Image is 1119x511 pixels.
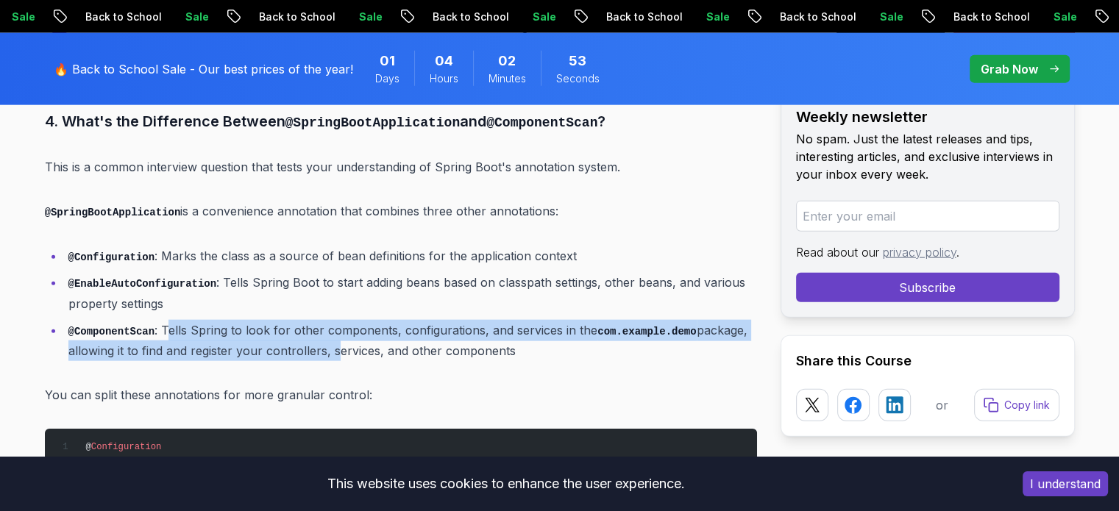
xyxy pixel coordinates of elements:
[656,10,703,24] p: Sale
[308,10,355,24] p: Sale
[903,10,1003,24] p: Back to School
[597,326,696,337] code: com.example.demo
[489,71,526,86] span: Minutes
[796,107,1059,127] h2: Weekly newsletter
[68,278,217,290] code: @EnableAutoConfiguration
[285,115,461,130] code: @SpringBootApplication
[796,130,1059,183] p: No spam. Just the latest releases and tips, interesting articles, and exclusive interviews in you...
[380,51,395,71] span: 1 Days
[68,326,155,337] code: @ComponentScan
[135,10,182,24] p: Sale
[45,385,757,405] p: You can split these annotations for more granular control:
[729,10,829,24] p: Back to School
[555,10,656,24] p: Back to School
[482,10,529,24] p: Sale
[569,51,586,71] span: 53 Seconds
[936,396,948,414] p: or
[796,201,1059,232] input: Enter your email
[68,251,155,263] code: @Configuration
[45,110,757,134] h3: 4. What's the Difference Between and ?
[45,157,757,177] p: This is a common interview question that tests your understanding of Spring Boot's annotation sys...
[1003,10,1050,24] p: Sale
[430,71,458,86] span: Hours
[64,272,757,314] li: : Tells Spring Boot to start adding beans based on classpath settings, other beans, and various p...
[1023,471,1108,496] button: Accept cookies
[796,273,1059,302] button: Subscribe
[208,10,308,24] p: Back to School
[981,60,1038,78] p: Grab Now
[91,442,162,452] span: Configuration
[64,320,757,362] li: : Tells Spring to look for other components, configurations, and services in the package, allowin...
[64,246,757,267] li: : Marks the class as a source of bean definitions for the application context
[796,243,1059,261] p: Read about our .
[54,60,353,78] p: 🔥 Back to School Sale - Our best prices of the year!
[382,10,482,24] p: Back to School
[85,442,90,452] span: @
[11,468,1001,500] div: This website uses cookies to enhance the user experience.
[45,201,757,222] p: is a convenience annotation that combines three other annotations:
[45,207,181,218] code: @SpringBootApplication
[435,51,453,71] span: 4 Hours
[974,389,1059,421] button: Copy link
[1004,398,1050,412] p: Copy link
[375,71,399,86] span: Days
[883,245,956,260] a: privacy policy
[829,10,876,24] p: Sale
[486,115,597,130] code: @ComponentScan
[556,71,600,86] span: Seconds
[796,351,1059,371] h2: Share this Course
[35,10,135,24] p: Back to School
[498,51,516,71] span: 2 Minutes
